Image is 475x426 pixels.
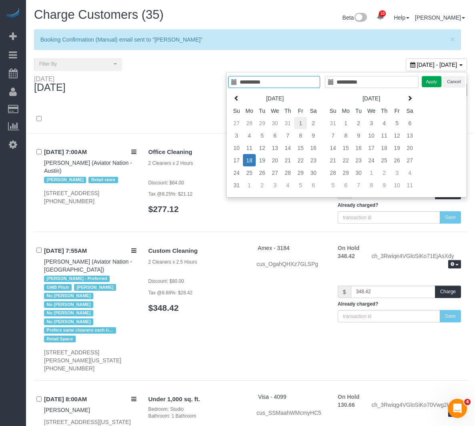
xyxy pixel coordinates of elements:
[258,394,287,400] span: Visa - 4099
[373,8,388,26] a: 10
[243,104,256,117] th: Mo
[243,154,256,166] td: 18
[5,8,21,19] img: Automaid Logo
[34,76,74,93] div: [DATE]
[243,166,256,179] td: 25
[230,142,243,154] td: 10
[148,290,193,296] small: Tax @8.88%: $28.42
[403,142,416,154] td: 20
[44,301,93,308] span: No [PERSON_NAME]
[391,104,403,117] th: Fr
[365,252,467,270] div: ch_3Rwiqe4VGloSiKo71EjAsXdy
[34,58,122,70] button: Filter By
[269,179,281,191] td: 3
[44,160,132,174] a: [PERSON_NAME] (Aviator Nation - Austin)
[148,191,193,197] small: Tax @8.25%: $21.12
[230,129,243,142] td: 3
[230,104,243,117] th: Su
[339,117,352,129] td: 1
[44,175,136,185] div: Tags
[294,104,307,117] th: Fr
[243,129,256,142] td: 4
[281,166,294,179] td: 28
[307,117,320,129] td: 2
[230,179,243,191] td: 31
[294,129,307,142] td: 8
[378,104,391,117] th: Th
[44,327,116,334] span: Prefers same cleaners each time
[243,142,256,154] td: 11
[256,104,269,117] th: Tu
[339,166,352,179] td: 29
[391,142,403,154] td: 19
[338,211,440,224] input: transaction id
[391,154,403,166] td: 26
[307,154,320,166] td: 23
[44,276,110,282] span: [PERSON_NAME] - Preferred
[257,409,326,417] div: cus_SSMaahWMcmyHC5
[281,142,294,154] td: 14
[365,166,378,179] td: 1
[148,396,245,403] h4: Under 1,000 sq. ft.
[39,61,112,68] span: Filter By
[256,166,269,179] td: 26
[148,406,245,413] div: Bedroom: Studio
[378,142,391,154] td: 18
[307,179,320,191] td: 6
[44,396,136,403] h4: [DATE] 8:00AM
[34,76,66,82] div: [DATE]
[44,149,136,156] h4: [DATE] 7:00AM
[44,274,136,344] div: Tags
[257,260,326,268] div: cus_OgahQHXz7GLSPg
[269,166,281,179] td: 27
[338,253,355,259] strong: 348.42
[256,129,269,142] td: 5
[148,204,179,214] a: $277.12
[343,14,367,21] a: Beta
[391,179,403,191] td: 10
[307,166,320,179] td: 30
[74,284,116,290] span: [PERSON_NAME]
[230,154,243,166] td: 17
[354,13,367,23] img: New interface
[40,36,447,44] p: Booking Confirmation (Manual) email sent to "[PERSON_NAME]"
[379,10,386,17] span: 10
[44,248,136,254] h4: [DATE] 7:55AM
[269,154,281,166] td: 20
[403,129,416,142] td: 13
[44,177,86,183] span: [PERSON_NAME]
[148,259,197,265] small: 2 Cleaners x 2.5 Hours
[148,303,179,312] a: $348.42
[352,154,365,166] td: 23
[44,284,72,290] span: GMB Pitch
[281,179,294,191] td: 4
[44,348,136,372] div: [STREET_ADDRESS][PERSON_NAME][US_STATE] [PHONE_NUMBER]
[327,104,339,117] th: Su
[338,310,440,322] input: transaction id
[338,245,359,251] strong: On Hold
[281,104,294,117] th: Th
[339,92,403,104] th: [DATE]
[148,180,184,186] small: Discount: $64.00
[148,278,184,284] small: Discount: $80.00
[403,104,416,117] th: Sa
[378,129,391,142] td: 11
[281,129,294,142] td: 7
[148,248,245,254] h4: Custom Cleaning
[243,179,256,191] td: 1
[391,117,403,129] td: 5
[435,286,461,298] button: Charge
[294,179,307,191] td: 5
[403,179,416,191] td: 11
[352,117,365,129] td: 2
[415,14,465,21] a: [PERSON_NAME]
[327,154,339,166] td: 21
[450,34,455,44] span: ×
[148,149,245,156] h4: Office Cleaning
[422,76,442,88] button: Apply
[44,318,93,325] span: No [PERSON_NAME]
[256,154,269,166] td: 19
[294,142,307,154] td: 15
[230,117,243,129] td: 27
[230,166,243,179] td: 24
